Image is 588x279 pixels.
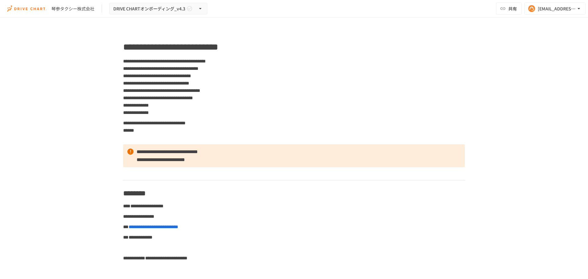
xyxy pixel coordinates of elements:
[508,5,517,12] span: 共有
[113,5,185,13] span: DRIVE CHARTオンボーディング_v4.3
[538,5,576,13] div: [EMAIL_ADDRESS][DOMAIN_NAME]
[524,2,586,15] button: [EMAIL_ADDRESS][DOMAIN_NAME]
[51,6,94,12] div: 琴参タクシー株式会社
[496,2,522,15] button: 共有
[109,3,207,15] button: DRIVE CHARTオンボーディング_v4.3
[7,4,47,13] img: i9VDDS9JuLRLX3JIUyK59LcYp6Y9cayLPHs4hOxMB9W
